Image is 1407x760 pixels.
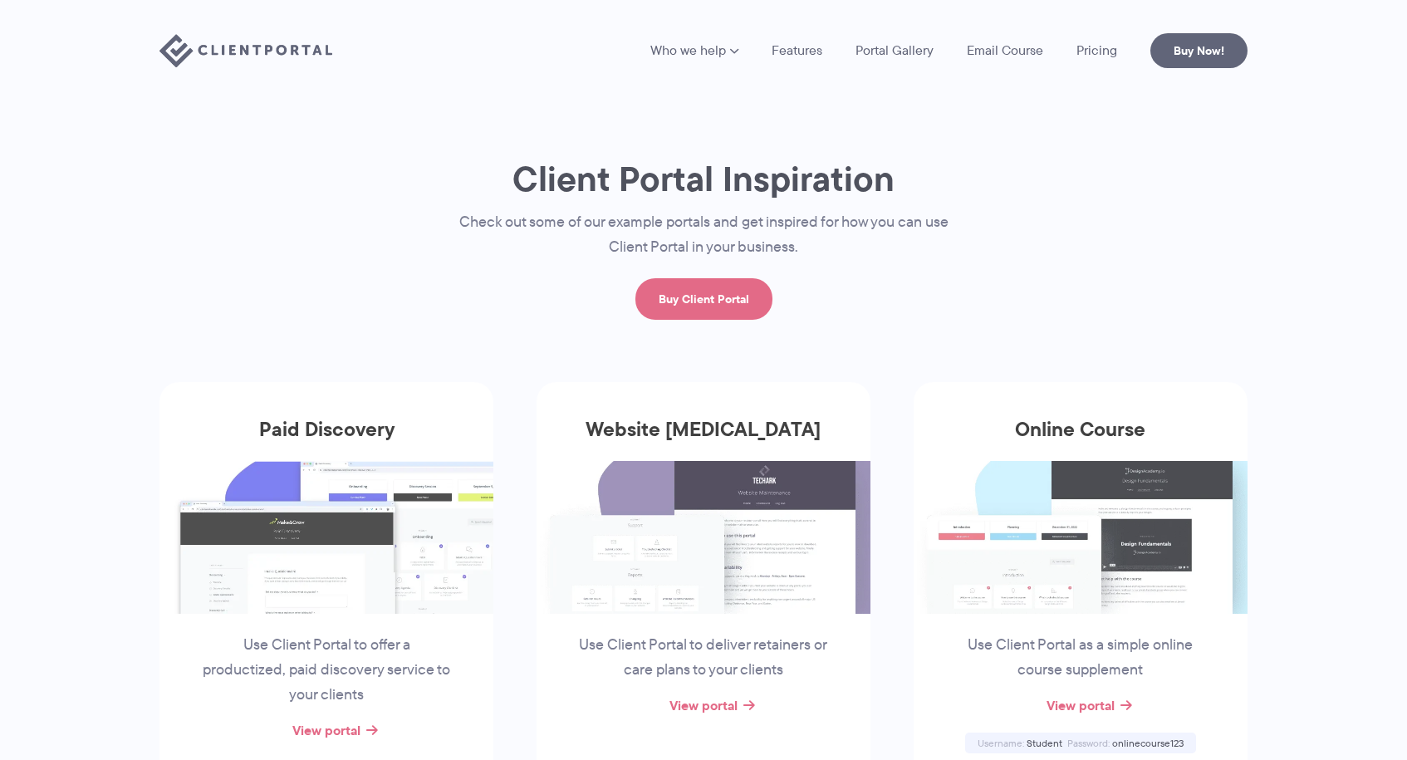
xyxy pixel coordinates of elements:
h1: Client Portal Inspiration [425,157,982,201]
a: View portal [1047,695,1115,715]
a: Buy Client Portal [635,278,772,320]
a: Email Course [967,44,1043,57]
a: View portal [292,720,360,740]
a: View portal [669,695,738,715]
h3: Website [MEDICAL_DATA] [537,418,870,461]
a: Features [772,44,822,57]
span: Student [1027,736,1062,750]
span: Username [978,736,1024,750]
p: Check out some of our example portals and get inspired for how you can use Client Portal in your ... [425,210,982,260]
h3: Paid Discovery [159,418,493,461]
p: Use Client Portal to offer a productized, paid discovery service to your clients [200,633,453,708]
p: Use Client Portal as a simple online course supplement [954,633,1207,683]
h3: Online Course [914,418,1248,461]
span: onlinecourse123 [1112,736,1184,750]
a: Who we help [650,44,738,57]
a: Portal Gallery [855,44,934,57]
a: Pricing [1076,44,1117,57]
span: Password [1067,736,1110,750]
p: Use Client Portal to deliver retainers or care plans to your clients [577,633,830,683]
a: Buy Now! [1150,33,1248,68]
